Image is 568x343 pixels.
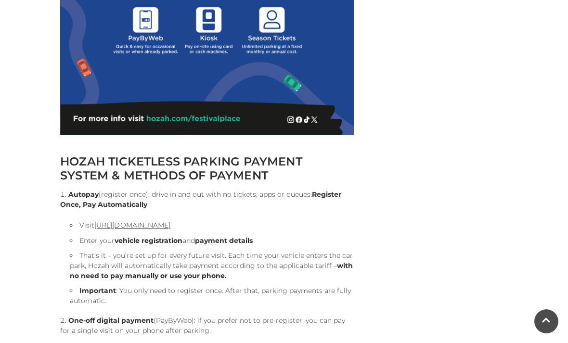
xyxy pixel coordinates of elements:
li: : You only need to register once. After that, parking payments are fully automatic. [70,286,354,306]
h2: HOZAH TICKETLESS PARKING PAYMENT SYSTEM & METHODS OF PAYMENT [60,154,354,182]
li: That’s it – you’re set up for every future visit. Each time your vehicle enters the car park, Hoz... [70,251,354,281]
li: Visit [70,219,354,231]
strong: vehicle registration [115,236,182,245]
strong: payment details [195,236,253,245]
li: Enter your and [70,236,354,246]
strong: One-off digital payment [68,316,154,325]
strong: Autopay [68,190,99,199]
strong: Important [79,286,116,295]
a: [URL][DOMAIN_NAME] [94,221,170,229]
li: (register once): drive in and out with no tickets, apps or queues. [60,190,354,306]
